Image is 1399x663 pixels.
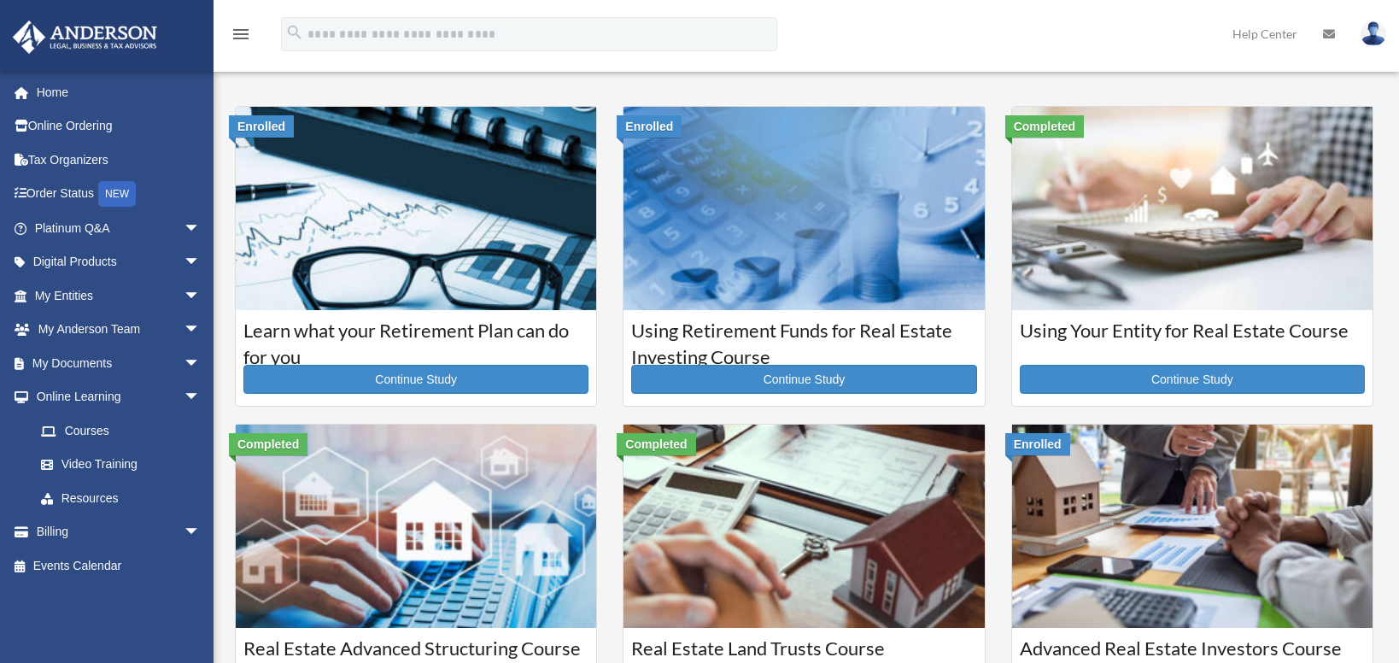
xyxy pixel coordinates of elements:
[24,481,226,515] a: Resources
[1005,115,1084,138] div: Completed
[229,433,307,455] div: Completed
[184,313,218,348] span: arrow_drop_down
[184,245,218,280] span: arrow_drop_down
[231,30,251,44] a: menu
[12,211,226,245] a: Platinum Q&Aarrow_drop_down
[12,515,226,549] a: Billingarrow_drop_down
[12,75,226,109] a: Home
[285,23,304,42] i: search
[1361,21,1386,46] img: User Pic
[617,433,695,455] div: Completed
[229,115,294,138] div: Enrolled
[631,365,976,394] a: Continue Study
[8,21,162,54] img: Anderson Advisors Platinum Portal
[184,346,218,381] span: arrow_drop_down
[631,318,976,361] h3: Using Retirement Funds for Real Estate Investing Course
[12,549,226,583] a: Events Calendar
[184,211,218,246] span: arrow_drop_down
[184,515,218,550] span: arrow_drop_down
[12,380,226,414] a: Online Learningarrow_drop_down
[184,279,218,314] span: arrow_drop_down
[12,313,226,347] a: My Anderson Teamarrow_drop_down
[12,109,226,144] a: Online Ordering
[12,346,226,380] a: My Documentsarrow_drop_down
[1020,318,1365,361] h3: Using Your Entity for Real Estate Course
[243,318,588,361] h3: Learn what your Retirement Plan can do for you
[24,448,226,482] a: Video Training
[12,279,226,313] a: My Entitiesarrow_drop_down
[617,115,682,138] div: Enrolled
[24,414,218,448] a: Courses
[12,143,226,177] a: Tax Organizers
[231,24,251,44] i: menu
[12,177,226,212] a: Order StatusNEW
[12,245,226,279] a: Digital Productsarrow_drop_down
[1020,365,1365,394] a: Continue Study
[98,181,136,207] div: NEW
[184,380,218,415] span: arrow_drop_down
[1005,433,1070,455] div: Enrolled
[243,365,588,394] a: Continue Study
